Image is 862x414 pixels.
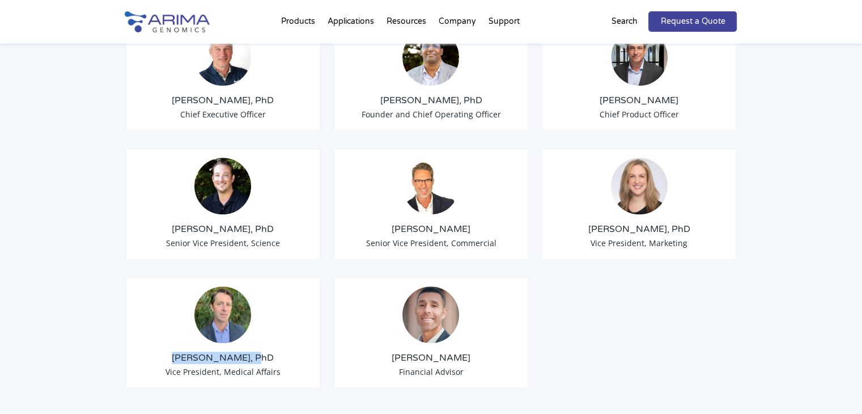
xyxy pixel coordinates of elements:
[343,94,520,107] h3: [PERSON_NAME], PhD
[125,11,210,32] img: Arima-Genomics-logo
[551,94,728,107] h3: [PERSON_NAME]
[194,29,251,86] img: Tom-Willis.jpg
[165,366,281,377] span: Vice President, Medical Affairs
[361,109,500,120] span: Founder and Chief Operating Officer
[398,366,463,377] span: Financial Advisor
[135,352,312,364] h3: [PERSON_NAME], PhD
[135,223,312,235] h3: [PERSON_NAME], PhD
[343,352,520,364] h3: [PERSON_NAME]
[166,238,280,248] span: Senior Vice President, Science
[402,286,459,343] img: A.-Seltser-Headshot.jpeg
[402,29,459,86] img: Sid-Selvaraj_Arima-Genomics.png
[600,109,679,120] span: Chief Product Officer
[366,238,496,248] span: Senior Vice President, Commercial
[551,223,728,235] h3: [PERSON_NAME], PhD
[194,286,251,343] img: 1632501909860.jpeg
[343,223,520,235] h3: [PERSON_NAME]
[180,109,266,120] span: Chief Executive Officer
[648,11,737,32] a: Request a Quote
[591,238,687,248] span: Vice President, Marketing
[611,158,668,214] img: 19364919-cf75-45a2-a608-1b8b29f8b955.jpg
[194,158,251,214] img: Anthony-Schmitt_Arima-Genomics.png
[611,29,668,86] img: Chris-Roberts.jpg
[135,94,312,107] h3: [PERSON_NAME], PhD
[402,158,459,214] img: David-Duvall-Headshot.jpg
[611,14,637,29] p: Search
